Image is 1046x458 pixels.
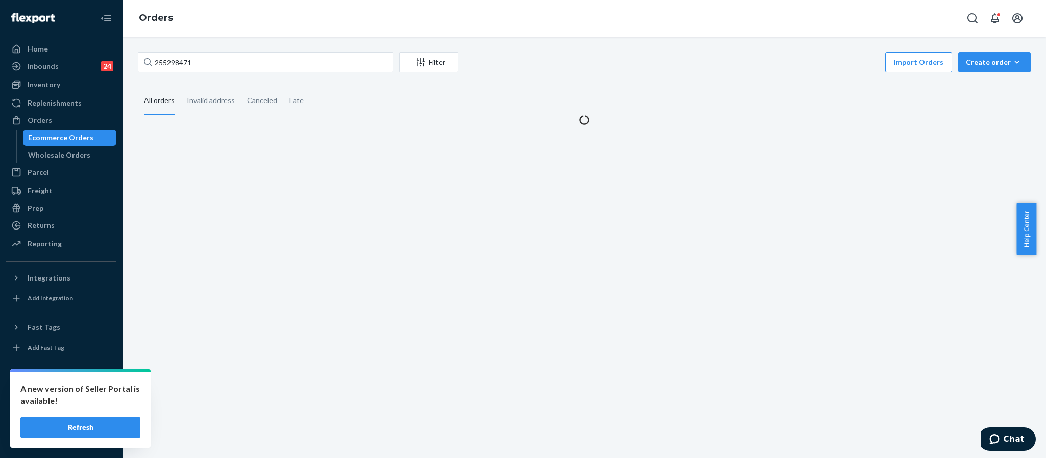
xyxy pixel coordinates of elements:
[962,8,983,29] button: Open Search Box
[20,417,140,438] button: Refresh
[6,200,116,216] a: Prep
[1007,8,1028,29] button: Open account menu
[28,239,62,249] div: Reporting
[6,412,116,428] a: Help Center
[138,52,393,72] input: Search orders
[6,112,116,129] a: Orders
[6,95,116,111] a: Replenishments
[399,52,458,72] button: Filter
[885,52,952,72] button: Import Orders
[23,147,117,163] a: Wholesale Orders
[28,322,60,333] div: Fast Tags
[28,115,52,125] div: Orders
[28,98,82,108] div: Replenishments
[28,61,59,71] div: Inbounds
[28,186,53,196] div: Freight
[28,343,64,352] div: Add Fast Tag
[101,61,113,71] div: 24
[28,44,48,54] div: Home
[6,340,116,356] a: Add Fast Tag
[6,58,116,74] a: Inbounds24
[11,13,55,23] img: Flexport logo
[6,377,116,394] a: Settings
[247,87,277,114] div: Canceled
[144,87,175,115] div: All orders
[6,77,116,93] a: Inventory
[1016,203,1036,255] button: Help Center
[958,52,1031,72] button: Create order
[6,290,116,307] a: Add Integration
[6,429,116,446] button: Give Feedback
[96,8,116,29] button: Close Navigation
[28,294,73,302] div: Add Integration
[28,167,49,177] div: Parcel
[6,319,116,336] button: Fast Tags
[23,130,117,146] a: Ecommerce Orders
[20,383,140,407] p: A new version of Seller Portal is available!
[28,220,55,231] div: Returns
[131,4,181,33] ol: breadcrumbs
[289,87,304,114] div: Late
[6,183,116,199] a: Freight
[6,217,116,234] a: Returns
[966,57,1023,67] div: Create order
[187,87,235,114] div: Invalid address
[28,80,60,90] div: Inventory
[400,57,458,67] div: Filter
[6,270,116,286] button: Integrations
[28,273,70,283] div: Integrations
[139,12,173,23] a: Orders
[28,203,43,213] div: Prep
[6,395,116,411] button: Talk to Support
[6,41,116,57] a: Home
[981,427,1036,453] iframe: Opens a widget where you can chat to one of our agents
[985,8,1005,29] button: Open notifications
[6,236,116,252] a: Reporting
[6,164,116,181] a: Parcel
[28,133,93,143] div: Ecommerce Orders
[28,150,90,160] div: Wholesale Orders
